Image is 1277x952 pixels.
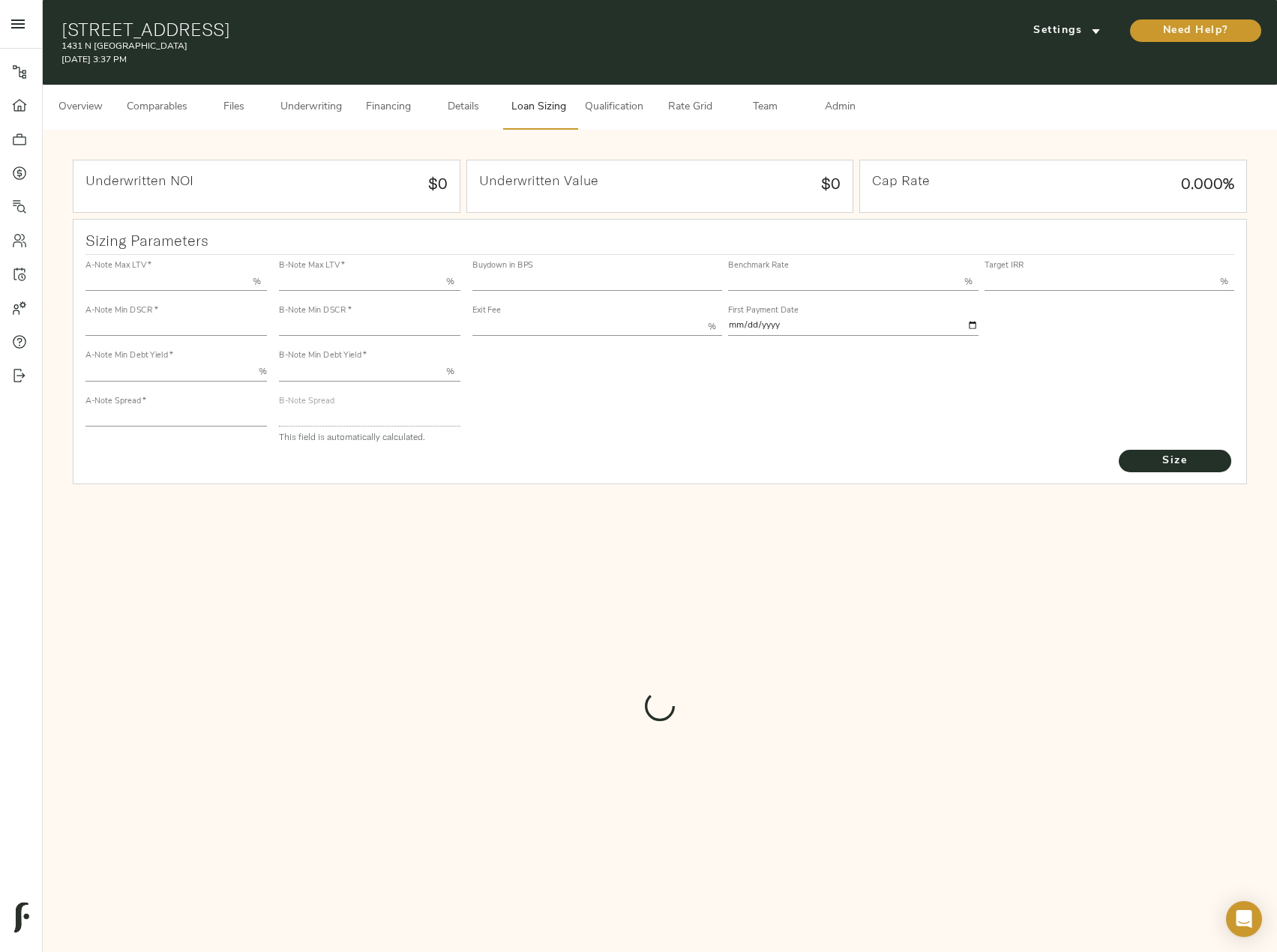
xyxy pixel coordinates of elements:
[85,232,1235,249] h3: Sizing Parameters
[360,98,417,117] span: Financing
[1026,22,1108,40] span: Settings
[1130,19,1261,42] button: Need Help?
[1011,19,1123,42] button: Settings
[585,98,643,117] span: Qualification
[446,365,454,379] p: %
[435,98,492,117] span: Details
[52,98,109,117] span: Overview
[279,430,460,445] p: This field is automatically calculated.
[479,172,598,189] h4: Underwritten Value
[85,397,145,406] label: A-Note Spread
[127,98,187,117] span: Comparables
[428,174,448,193] strong: $0
[985,262,1024,270] label: Target IRR
[821,174,841,193] strong: $0
[472,307,501,316] label: Exit Fee
[259,365,267,379] p: %
[1145,22,1246,40] span: Need Help?
[205,98,262,117] span: Files
[85,172,193,189] h4: Underwritten NOI
[964,275,973,289] p: %
[728,262,789,270] label: Benchmark Rate
[446,275,454,289] p: %
[728,307,799,316] label: First Payment Date
[85,352,172,361] label: A-Note Min Debt Yield
[1119,450,1231,472] button: Size
[472,262,533,270] label: Buydown in BPS
[872,172,930,189] h4: Cap Rate
[510,98,567,117] span: Loan Sizing
[253,275,261,289] p: %
[61,40,859,53] p: 1431 N [GEOGRAPHIC_DATA]
[1226,901,1262,937] div: Open Intercom Messenger
[1134,452,1216,471] span: Size
[85,262,151,270] label: A-Note Max LTV
[736,98,793,117] span: Team
[279,397,334,406] label: B-Note Spread
[708,320,716,334] p: %
[14,903,29,933] img: logo
[279,262,345,270] label: B-Note Max LTV
[661,98,718,117] span: Rate Grid
[1220,275,1228,289] p: %
[279,352,366,361] label: B-Note Min Debt Yield
[811,98,868,117] span: Admin
[279,307,351,316] label: B-Note Min DSCR
[1181,174,1234,193] strong: 0.000%
[61,19,859,40] h1: [STREET_ADDRESS]
[280,98,342,117] span: Underwriting
[61,53,859,67] p: [DATE] 3:37 PM
[85,307,157,316] label: A-Note Min DSCR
